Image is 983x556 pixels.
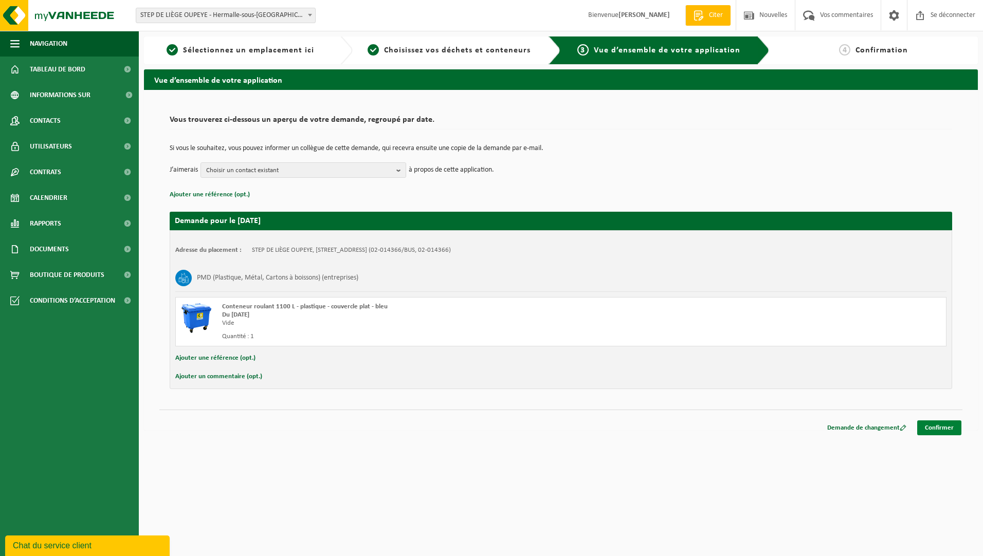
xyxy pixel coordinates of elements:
[170,116,952,129] h2: Vous trouverez ci-dessous un aperçu de votre demande, regroupé par date.
[175,351,256,365] button: Ajouter une référence (opt.)
[30,31,67,57] span: Navigation
[201,162,406,178] button: Choisir un contact existant
[30,262,104,288] span: Boutique de produits
[358,44,541,57] a: 2Choisissez vos déchets et conteneurs
[577,44,589,55] span: 3
[30,185,67,211] span: Calendrier
[588,11,670,19] font: Bienvenue
[175,370,262,383] button: Ajouter un commentaire (opt.)
[5,533,172,556] iframe: chat widget
[170,145,952,152] p: Si vous le souhaitez, vous pouvez informer un collègue de cette demande, qui recevra ensuite une ...
[206,163,392,178] span: Choisir un contact existant
[30,57,85,82] span: Tableau de bord
[706,10,725,21] span: Citer
[594,46,740,54] span: Vue d’ensemble de votre application
[30,108,61,134] span: Contacts
[30,82,119,108] span: Informations sur l’entreprise
[181,303,212,333] img: WB-1100-HPE-BE-01.png
[30,211,61,236] span: Rapports
[136,8,316,23] span: STEP DE LIÈGE OUPEYE - Hermalle-sous-Argenteau
[136,8,315,23] span: STEP DE LIÈGE OUPEYE - Hermalle-sous-Argenteau
[183,46,314,54] span: Sélectionnez un emplacement ici
[917,420,961,435] a: Confirmer
[685,5,731,26] a: Citer
[175,217,261,225] strong: Demande pour le [DATE]
[384,46,531,54] span: Choisissez vos déchets et conteneurs
[222,311,249,318] strong: Du [DATE]
[827,424,900,431] font: Demande de changement
[167,44,178,55] span: 1
[30,134,72,159] span: Utilisateurs
[839,44,850,55] span: 4
[618,11,670,19] strong: [PERSON_NAME]
[409,162,494,178] p: à propos de cette application.
[368,44,379,55] span: 2
[197,270,358,286] h3: PMD (Plastique, Métal, Cartons à boissons) (entreprises)
[252,246,451,254] td: STEP DE LIÈGE OUPEYE, [STREET_ADDRESS] (02-014366/BUS, 02-014366)
[222,303,388,310] span: Conteneur roulant 1100 L - plastique - couvercle plat - bleu
[820,420,914,435] a: Demande de changement
[855,46,908,54] span: Confirmation
[222,332,602,341] div: Quantité : 1
[30,159,61,185] span: Contrats
[170,188,250,201] button: Ajouter une référence (opt.)
[222,319,602,327] div: Vide
[30,236,69,262] span: Documents
[175,247,242,253] strong: Adresse du placement :
[170,162,198,178] p: J’aimerais
[30,288,115,313] span: Conditions d’acceptation
[149,44,332,57] a: 1Sélectionnez un emplacement ici
[144,69,978,89] h2: Vue d’ensemble de votre application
